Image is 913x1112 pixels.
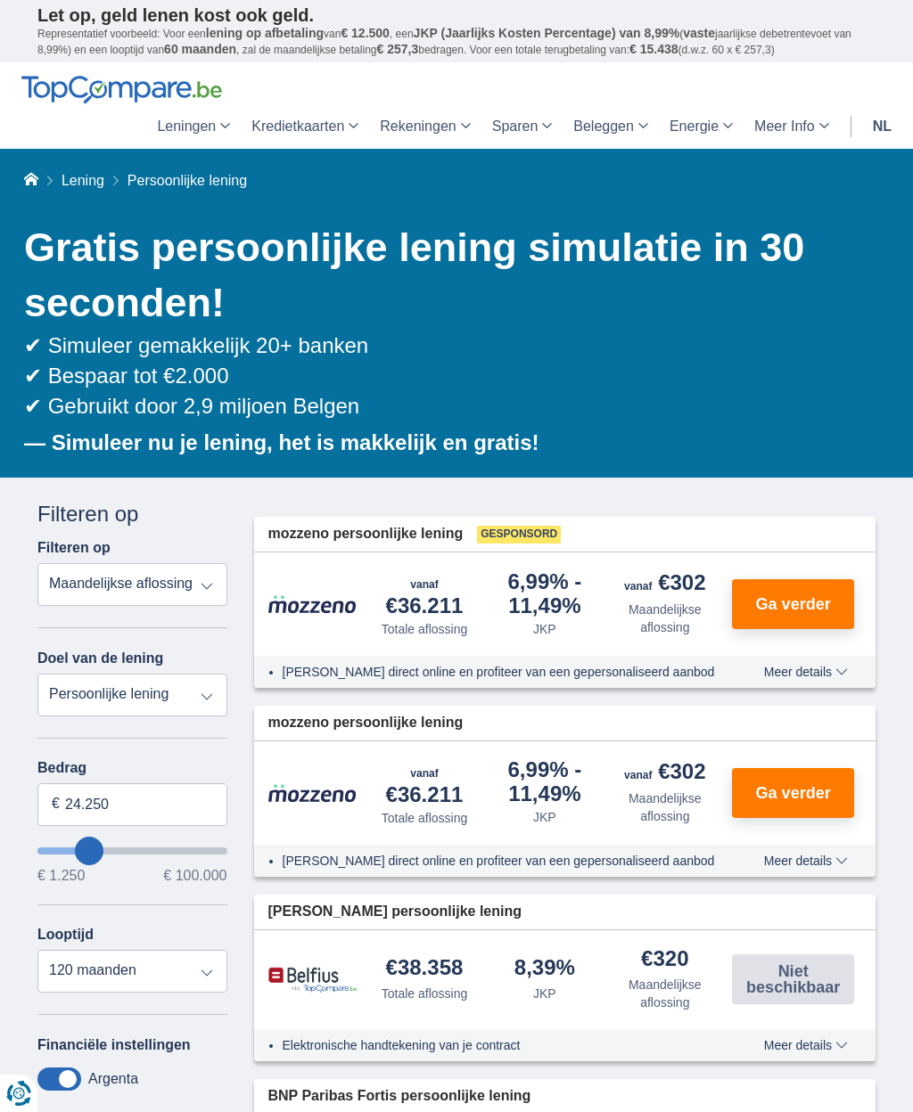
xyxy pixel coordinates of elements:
[382,985,468,1002] div: Totale aflossing
[491,571,597,617] div: 6,99%
[376,42,418,56] span: € 257,3
[732,768,854,818] button: Ga verder
[206,26,324,40] span: lening op afbetaling
[37,869,85,883] span: € 1.250
[21,76,222,104] img: TopCompare
[268,594,358,614] img: product.pl.alt Mozzeno
[37,26,876,58] p: Representatief voorbeeld: Voor een van , een ( jaarlijkse debetrentevoet van 8,99%) en een loopti...
[37,760,227,776] label: Bedrag
[283,852,726,870] li: [PERSON_NAME] direct online en profiteer van een gepersonaliseerd aanbod
[37,650,163,666] label: Doel van de lening
[62,173,104,188] a: Lening
[372,570,478,617] div: €36.211
[382,620,468,638] div: Totale aflossing
[683,26,715,40] span: vaste
[533,985,556,1002] div: JKP
[764,666,848,678] span: Meer details
[268,967,358,993] img: product.pl.alt Belfius
[268,713,464,733] span: mozzeno persoonlijke lening
[612,601,718,636] div: Maandelijkse aflossing
[24,173,38,188] a: Home
[756,785,831,801] span: Ga verder
[624,572,705,597] div: €302
[533,620,556,638] div: JKP
[268,524,464,544] span: mozzeno persoonlijke lening
[372,759,478,805] div: €36.211
[369,104,481,149] a: Rekeningen
[659,104,744,149] a: Energie
[764,1039,848,1051] span: Meer details
[268,1086,531,1107] span: BNP Paribas Fortis persoonlijke lening
[751,1038,861,1052] button: Meer details
[341,26,390,40] span: € 12.500
[241,104,369,149] a: Kredietkaarten
[146,104,241,149] a: Leningen
[283,663,726,681] li: [PERSON_NAME] direct online en profiteer van een gepersonaliseerd aanbod
[37,927,94,943] label: Looptijd
[268,902,522,922] span: [PERSON_NAME] persoonlijke lening
[732,579,854,629] button: Ga verder
[563,104,659,149] a: Beleggen
[52,794,60,814] span: €
[88,1071,138,1087] label: Argenta
[744,104,840,149] a: Meer Info
[751,854,861,868] button: Meer details
[37,1037,191,1053] label: Financiële instellingen
[24,220,876,331] h1: Gratis persoonlijke lening simulatie in 30 seconden!
[164,42,236,56] span: 60 maanden
[386,957,464,981] div: €38.358
[764,854,848,867] span: Meer details
[737,963,849,995] span: Niet beschikbaar
[127,173,247,188] span: Persoonlijke lening
[37,540,111,556] label: Filteren op
[751,665,861,679] button: Meer details
[612,789,718,825] div: Maandelijkse aflossing
[37,499,227,529] div: Filteren op
[491,759,597,805] div: 6,99%
[382,809,468,827] div: Totale aflossing
[756,596,831,612] span: Ga verder
[268,783,358,803] img: product.pl.alt Mozzeno
[481,104,563,149] a: Sparen
[641,948,688,972] div: €320
[37,4,876,26] p: Let op, geld lenen kost ook geld.
[624,761,705,786] div: €302
[612,976,718,1011] div: Maandelijkse aflossing
[629,42,679,56] span: € 15.438
[163,869,226,883] span: € 100.000
[732,954,854,1004] button: Niet beschikbaar
[24,430,539,454] b: — Simuleer nu je lening, het is makkelijk en gratis!
[414,26,680,40] span: JKP (Jaarlijks Kosten Percentage) van 8,99%
[862,104,902,149] a: nl
[514,957,575,981] div: 8,39%
[37,847,227,854] input: wantToBorrow
[283,1036,726,1054] li: Elektronische handtekening van je contract
[477,526,561,544] span: Gesponsord
[533,808,556,826] div: JKP
[24,331,876,422] div: ✔ Simuleer gemakkelijk 20+ banken ✔ Bespaar tot €2.000 ✔ Gebruikt door 2,9 miljoen Belgen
